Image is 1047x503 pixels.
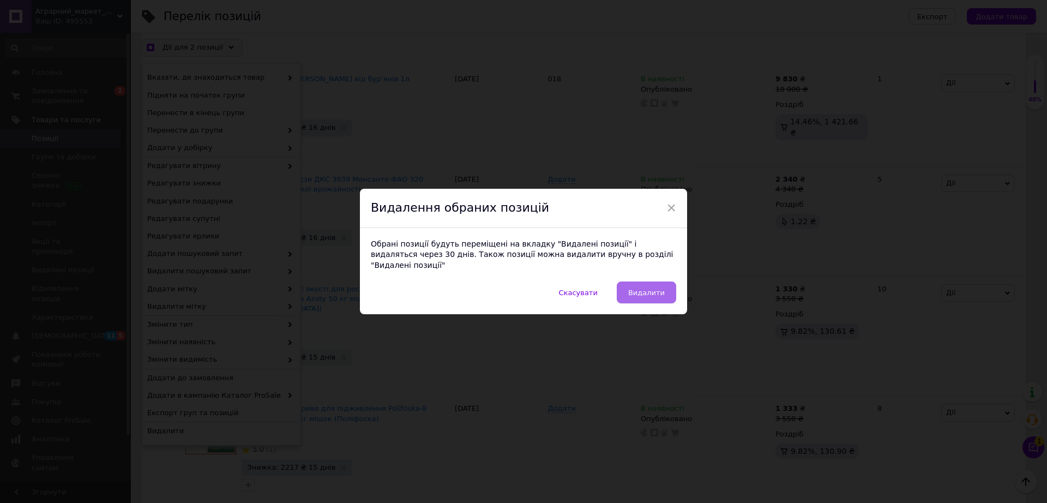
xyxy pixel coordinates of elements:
[628,289,665,297] span: Видалити
[371,201,549,214] span: Видалення обраних позицій
[617,282,676,303] button: Видалити
[666,199,676,217] span: ×
[559,289,598,297] span: Скасувати
[547,282,609,303] button: Скасувати
[371,239,673,270] span: Обрані позиції будуть переміщені на вкладку "Видалені позиції" і видаляться через 30 днів. Також ...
